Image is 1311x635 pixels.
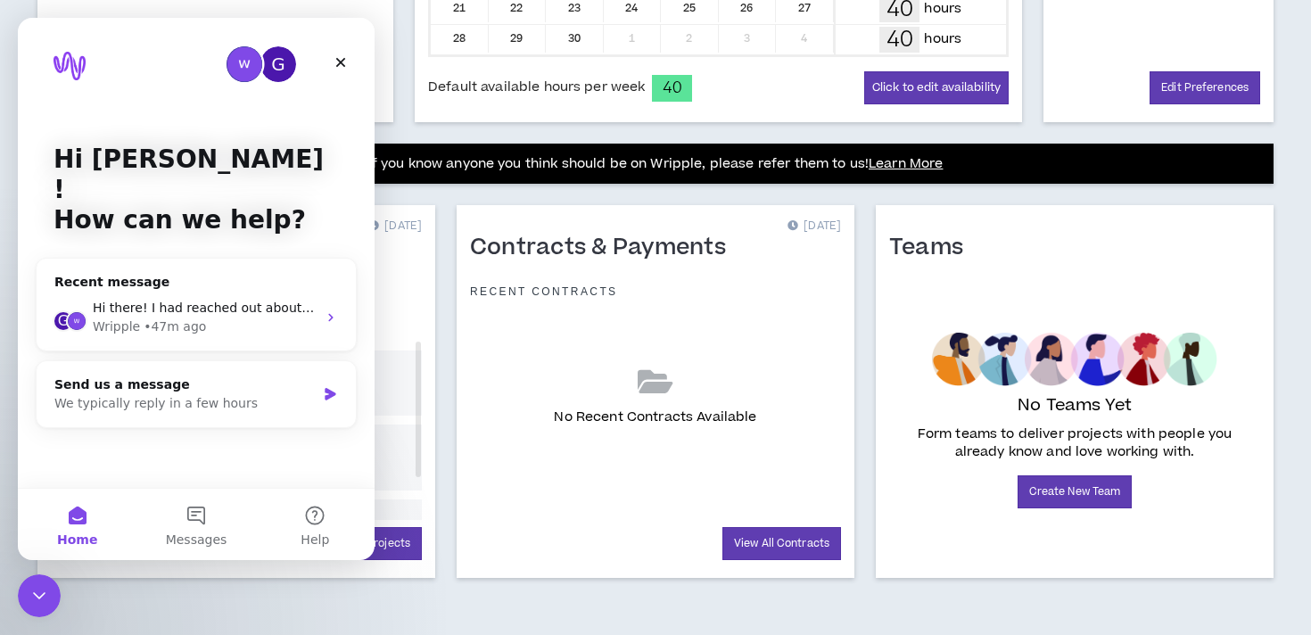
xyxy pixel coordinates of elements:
[787,218,841,235] p: [DATE]
[283,515,311,528] span: Help
[39,515,79,528] span: Home
[238,471,357,542] button: Help
[148,515,210,528] span: Messages
[37,358,298,376] div: Send us a message
[36,34,68,62] img: logo
[119,471,237,542] button: Messages
[75,300,122,318] div: Wripple
[18,18,375,560] iframe: Intercom live chat
[35,293,56,314] div: G
[722,527,841,560] a: View All Contracts
[1150,71,1260,104] a: Edit Preferences
[19,267,338,333] div: GMorgan avatarHi there! I had reached out about my profile. I think there is a bug where a few of...
[37,255,320,274] div: Recent message
[1018,393,1132,418] p: No Teams Yet
[368,218,422,235] p: [DATE]
[18,574,61,617] iframe: Intercom live chat
[864,71,1009,104] button: Click to edit availability
[889,234,977,262] h1: Teams
[18,240,339,334] div: Recent messageGMorgan avatarHi there! I had reached out about my profile. I think there is a bug ...
[36,127,321,187] p: Hi [PERSON_NAME] !
[896,425,1253,461] p: Form teams to deliver projects with people you already know and love working with.
[924,29,961,49] p: hours
[307,29,339,61] div: Close
[932,333,1216,386] img: empty
[470,234,739,262] h1: Contracts & Payments
[209,29,244,64] img: Profile image for Morgan
[36,187,321,218] p: How can we help?
[75,283,878,297] span: Hi there! I had reached out about my profile. I think there is a bug where a few of the inputs ke...
[368,153,944,175] p: If you know anyone you think should be on Wripple, please refer them to us!
[428,78,645,97] span: Default available hours per week
[869,154,943,173] a: Learn More
[470,285,618,299] p: Recent Contracts
[1018,475,1133,508] a: Create New Team
[126,300,188,318] div: • 47m ago
[48,293,70,314] img: Morgan avatar
[37,376,298,395] div: We typically reply in a few hours
[18,342,339,410] div: Send us a messageWe typically reply in a few hours
[243,29,278,64] div: Profile image for Gabriella
[554,408,756,427] p: No Recent Contracts Available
